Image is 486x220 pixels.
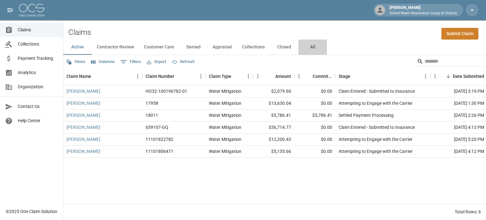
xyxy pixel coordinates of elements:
[266,72,275,81] button: Sort
[4,4,16,16] button: open drawer
[253,72,263,81] button: Menu
[139,40,179,55] button: Customer Care
[133,72,142,81] button: Menu
[18,69,58,76] span: Analytics
[206,67,253,85] div: Claim Type
[339,88,415,94] div: Claim Entered - Submitted to Insurance
[66,112,100,118] a: [PERSON_NAME]
[253,122,294,134] div: $36,714.77
[339,136,413,142] div: Attempting to Engage with the Carrier
[335,67,430,85] div: Stage
[339,124,415,130] div: Claim Entered - Submitted to Insurance
[142,67,206,85] div: Claim Number
[294,85,335,97] div: $0.00
[170,57,196,67] button: Refresh
[209,112,241,118] div: Water Mitigation
[339,67,350,85] div: Stage
[66,100,100,106] a: [PERSON_NAME]
[294,122,335,134] div: $0.00
[209,88,241,94] div: Water Mitigation
[294,146,335,158] div: $0.00
[63,40,92,55] button: Active
[294,67,335,85] div: Committed Amount
[253,67,294,85] div: Amount
[19,4,44,16] img: ocs-logo-white-transparent.png
[441,28,478,40] a: Submit Claim
[453,67,484,85] div: Date Submitted
[145,57,168,67] button: Export
[146,136,173,142] div: 11101822782
[387,4,459,16] div: [PERSON_NAME]
[253,134,294,146] div: $12,200.43
[270,40,298,55] button: Closed
[66,148,100,154] a: [PERSON_NAME]
[66,67,91,85] div: Claim Name
[298,40,327,55] button: All
[65,57,87,67] button: Views
[455,209,481,215] div: Total Rows: 6
[179,40,208,55] button: Denied
[196,72,206,81] button: Menu
[231,72,240,81] button: Sort
[146,124,168,130] div: 659107-GQ
[63,67,142,85] div: Claim Name
[389,11,457,16] p: United Water Restoration Group of Hickory
[18,103,58,110] span: Contact Us
[68,28,91,37] h2: Claims
[92,40,139,55] button: Contractor Review
[430,72,440,81] button: Menu
[209,67,231,85] div: Claim Type
[294,110,335,122] div: $5,786.41
[209,136,241,142] div: Water Mitigation
[209,148,241,154] div: Water Mitigation
[146,148,173,154] div: 11101806471
[18,117,58,124] span: Help Center
[339,148,413,154] div: Attempting to Engage with the Carrier
[417,56,485,68] div: Search
[146,88,187,94] div: HO32-100196782-01
[6,208,57,215] div: © 2025 One Claim Solution
[209,100,241,106] div: Water Mitigation
[294,72,304,81] button: Menu
[304,72,313,81] button: Sort
[18,27,58,33] span: Claims
[244,72,253,81] button: Menu
[313,67,332,85] div: Committed Amount
[421,72,430,81] button: Menu
[90,57,116,67] button: Select columns
[253,110,294,122] div: $5,786.41
[18,84,58,90] span: Organization
[208,40,237,55] button: Appraisal
[91,72,100,81] button: Sort
[444,72,453,81] button: Sort
[294,134,335,146] div: $0.00
[146,67,174,85] div: Claim Number
[146,100,158,106] div: 17958
[174,72,183,81] button: Sort
[18,55,58,62] span: Payment Tracking
[253,97,294,110] div: $13,630.04
[146,112,158,118] div: 18011
[119,57,143,67] button: Show filters
[339,100,413,106] div: Attempting to Engage with the Carrier
[339,112,394,118] div: Settled Payment Processing
[253,85,294,97] div: $2,079.60
[63,40,486,55] div: dynamic tabs
[275,67,291,85] div: Amount
[253,146,294,158] div: $5,135.66
[237,40,270,55] button: Collections
[350,72,359,81] button: Sort
[66,124,100,130] a: [PERSON_NAME]
[66,88,100,94] a: [PERSON_NAME]
[66,136,100,142] a: [PERSON_NAME]
[209,124,241,130] div: Water Mitigation
[294,97,335,110] div: $0.00
[18,41,58,47] span: Collections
